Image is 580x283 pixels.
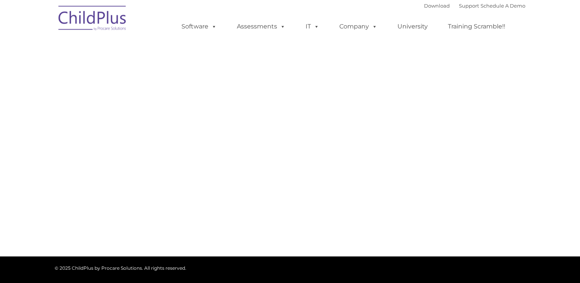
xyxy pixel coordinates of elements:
[424,3,525,9] font: |
[55,0,131,38] img: ChildPlus by Procare Solutions
[332,19,385,34] a: Company
[229,19,293,34] a: Assessments
[55,265,186,271] span: © 2025 ChildPlus by Procare Solutions. All rights reserved.
[390,19,435,34] a: University
[440,19,513,34] a: Training Scramble!!
[298,19,327,34] a: IT
[174,19,224,34] a: Software
[459,3,479,9] a: Support
[424,3,450,9] a: Download
[481,3,525,9] a: Schedule A Demo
